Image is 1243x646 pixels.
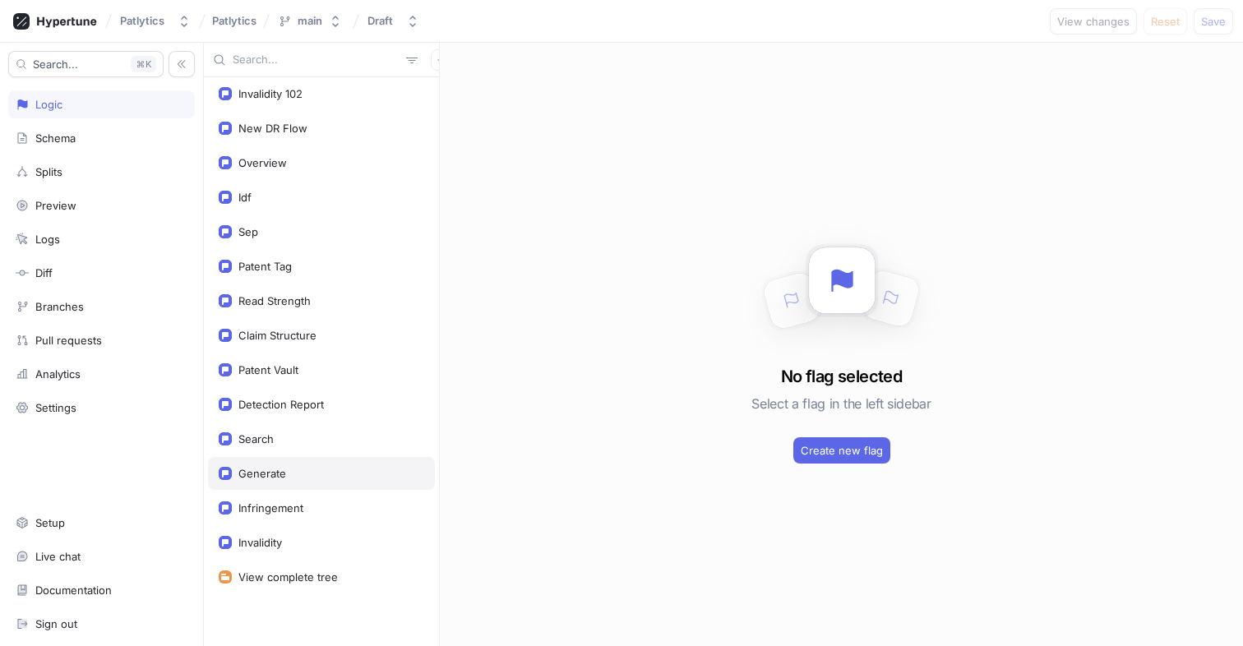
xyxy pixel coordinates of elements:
[271,7,349,35] button: main
[35,233,60,246] div: Logs
[361,7,426,35] button: Draft
[238,260,292,273] div: Patent Tag
[238,225,258,238] div: Sep
[120,14,164,28] div: Patlytics
[8,51,164,77] button: Search...K
[35,617,77,630] div: Sign out
[212,15,256,26] span: Patlytics
[238,87,303,100] div: Invalidity 102
[35,199,76,212] div: Preview
[8,576,195,604] a: Documentation
[781,364,902,389] h3: No flag selected
[238,191,252,204] div: Idf
[298,14,322,28] div: main
[1057,16,1130,26] span: View changes
[793,437,890,464] button: Create new flag
[1144,8,1187,35] button: Reset
[35,300,84,313] div: Branches
[113,7,197,35] button: Patlytics
[233,52,400,68] input: Search...
[751,389,931,418] h5: Select a flag in the left sidebar
[35,165,62,178] div: Splits
[238,363,298,376] div: Patent Vault
[35,550,81,563] div: Live chat
[1151,16,1180,26] span: Reset
[238,570,338,584] div: View complete tree
[238,156,287,169] div: Overview
[238,122,307,135] div: New DR Flow
[33,59,78,69] span: Search...
[238,467,286,480] div: Generate
[238,501,303,514] div: Infringement
[131,56,156,72] div: K
[35,132,76,145] div: Schema
[238,398,324,411] div: Detection Report
[1050,8,1137,35] button: View changes
[238,432,274,445] div: Search
[35,401,76,414] div: Settings
[35,98,62,111] div: Logic
[35,584,112,597] div: Documentation
[801,445,883,455] span: Create new flag
[1201,16,1226,26] span: Save
[35,266,53,279] div: Diff
[238,329,317,342] div: Claim Structure
[35,516,65,529] div: Setup
[35,334,102,347] div: Pull requests
[238,536,282,549] div: Invalidity
[367,14,393,28] div: Draft
[1194,8,1233,35] button: Save
[35,367,81,381] div: Analytics
[238,294,311,307] div: Read Strength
